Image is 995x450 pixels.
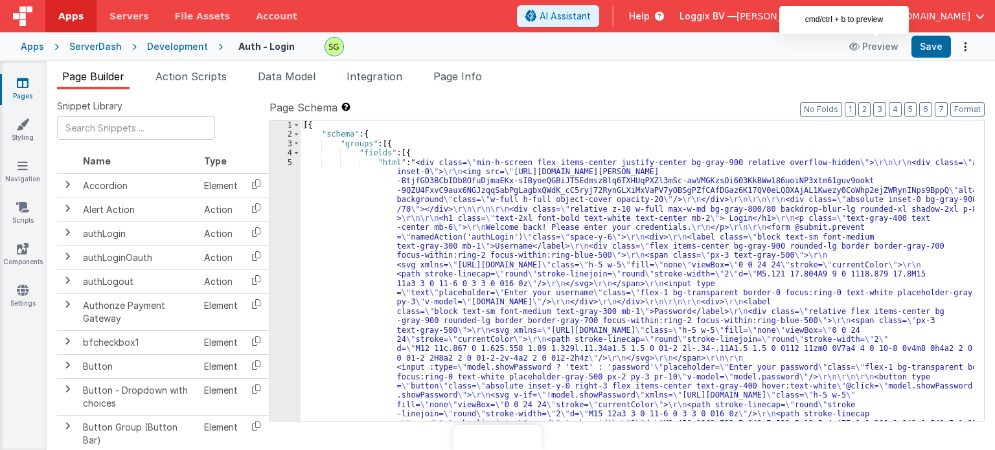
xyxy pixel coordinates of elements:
[904,102,917,117] button: 5
[57,100,122,113] span: Snippet Library
[199,330,243,354] td: Element
[78,269,199,293] td: authLogout
[680,10,737,23] span: Loggix BV —
[78,378,199,415] td: Button - Dropdown with choices
[57,116,215,140] input: Search Snippets ...
[199,221,243,245] td: Action
[199,245,243,269] td: Action
[78,293,199,330] td: Authorize Payment Gateway
[841,36,906,57] button: Preview
[800,102,842,117] button: No Folds
[629,10,650,23] span: Help
[175,10,231,23] span: File Assets
[935,102,948,117] button: 7
[325,38,343,56] img: 497ae24fd84173162a2d7363e3b2f127
[270,120,301,129] div: 1
[433,70,482,83] span: Page Info
[889,102,902,117] button: 4
[258,70,315,83] span: Data Model
[147,40,208,53] div: Development
[199,269,243,293] td: Action
[911,36,951,58] button: Save
[199,378,243,415] td: Element
[62,70,124,83] span: Page Builder
[78,221,199,245] td: authLogin
[270,129,301,139] div: 2
[950,102,985,117] button: Format
[78,354,199,378] td: Button
[680,10,985,23] button: Loggix BV — [PERSON_NAME][EMAIL_ADDRESS][DOMAIN_NAME]
[21,40,44,53] div: Apps
[873,102,886,117] button: 3
[540,10,591,23] span: AI Assistant
[83,155,111,166] span: Name
[737,10,970,23] span: [PERSON_NAME][EMAIL_ADDRESS][DOMAIN_NAME]
[69,40,122,53] div: ServerDash
[78,197,199,221] td: Alert Action
[78,330,199,354] td: bfcheckbox1
[269,100,337,115] span: Page Schema
[199,197,243,221] td: Action
[238,41,295,51] h4: Auth - Login
[845,102,856,117] button: 1
[779,6,909,34] div: cmd/ctrl + b to preview
[155,70,227,83] span: Action Scripts
[58,10,84,23] span: Apps
[109,10,148,23] span: Servers
[919,102,932,117] button: 6
[199,354,243,378] td: Element
[199,293,243,330] td: Element
[270,139,301,148] div: 3
[956,38,974,56] button: Options
[78,174,199,198] td: Accordion
[517,5,599,27] button: AI Assistant
[78,245,199,269] td: authLoginOauth
[270,148,301,157] div: 4
[199,174,243,198] td: Element
[858,102,871,117] button: 2
[347,70,402,83] span: Integration
[204,155,227,166] span: Type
